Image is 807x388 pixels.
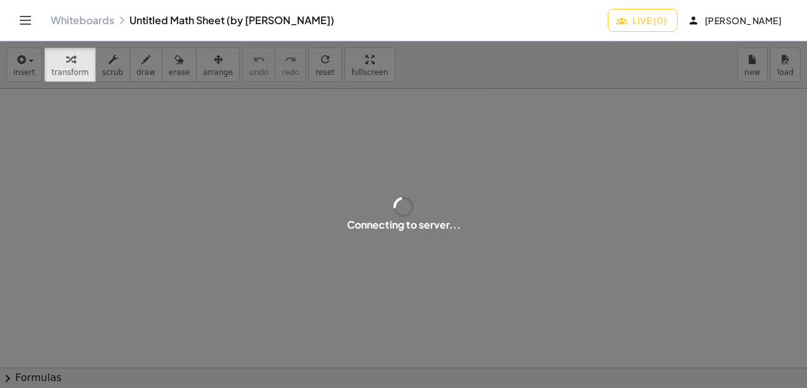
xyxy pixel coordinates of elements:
[690,15,782,26] span: [PERSON_NAME]
[51,14,114,27] a: Whiteboards
[15,10,36,30] button: Toggle navigation
[44,48,96,82] button: transform
[347,217,461,232] div: Connecting to server...
[680,9,792,32] button: [PERSON_NAME]
[619,15,667,26] span: Live (0)
[51,68,89,77] span: transform
[608,9,678,32] button: Live (0)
